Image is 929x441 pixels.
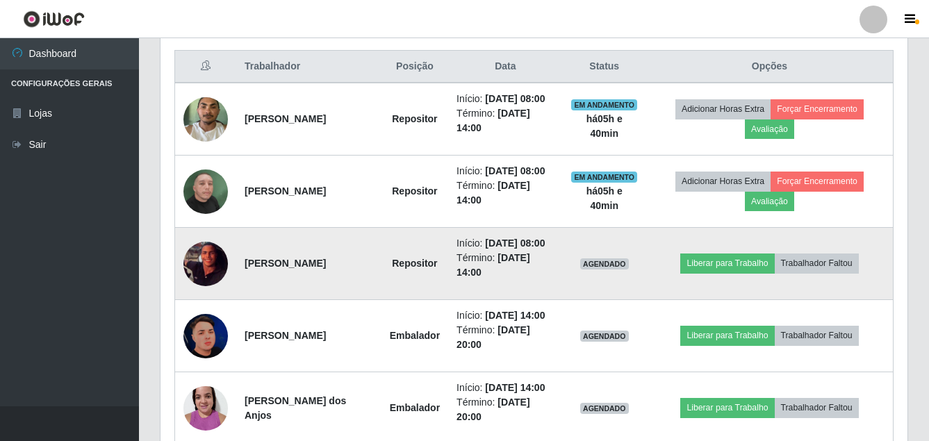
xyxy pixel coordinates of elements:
button: Trabalhador Faltou [775,253,859,273]
strong: Embalador [390,330,440,341]
strong: há 05 h e 40 min [586,113,623,139]
li: Término: [457,106,554,135]
button: Liberar para Trabalho [680,253,774,273]
th: Trabalhador [236,51,381,83]
img: CoreUI Logo [23,10,85,28]
strong: Repositor [392,113,437,124]
button: Trabalhador Faltou [775,326,859,345]
li: Início: [457,236,554,251]
time: [DATE] 14:00 [485,310,545,321]
time: [DATE] 14:00 [485,382,545,393]
time: [DATE] 08:00 [485,93,545,104]
strong: [PERSON_NAME] [245,258,326,269]
span: EM ANDAMENTO [571,172,637,183]
strong: [PERSON_NAME] [245,185,326,197]
strong: [PERSON_NAME] [245,330,326,341]
time: [DATE] 08:00 [485,238,545,249]
button: Forçar Encerramento [771,172,864,191]
button: Liberar para Trabalho [680,398,774,417]
button: Adicionar Horas Extra [675,172,771,191]
button: Trabalhador Faltou [775,398,859,417]
button: Forçar Encerramento [771,99,864,119]
span: EM ANDAMENTO [571,99,637,110]
time: [DATE] 08:00 [485,165,545,176]
strong: Repositor [392,185,437,197]
button: Avaliação [745,192,794,211]
strong: [PERSON_NAME] [245,113,326,124]
th: Posição [381,51,448,83]
li: Início: [457,308,554,323]
img: 1741788345526.jpeg [183,152,228,231]
th: Status [563,51,646,83]
th: Data [448,51,562,83]
img: 1752175007285.jpeg [183,242,228,286]
img: 1706249097199.jpeg [183,314,228,358]
li: Término: [457,395,554,424]
button: Liberar para Trabalho [680,326,774,345]
img: 1737249386728.jpeg [183,378,228,438]
li: Início: [457,381,554,395]
span: AGENDADO [580,258,629,269]
strong: [PERSON_NAME] dos Anjos [245,395,346,421]
li: Término: [457,323,554,352]
li: Término: [457,178,554,208]
strong: Repositor [392,258,437,269]
span: AGENDADO [580,403,629,414]
span: AGENDADO [580,331,629,342]
li: Início: [457,92,554,106]
th: Opções [646,51,894,83]
li: Término: [457,251,554,280]
strong: há 05 h e 40 min [586,185,623,211]
img: 1737051124467.jpeg [183,90,228,149]
button: Adicionar Horas Extra [675,99,771,119]
strong: Embalador [390,402,440,413]
li: Início: [457,164,554,178]
button: Avaliação [745,119,794,139]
